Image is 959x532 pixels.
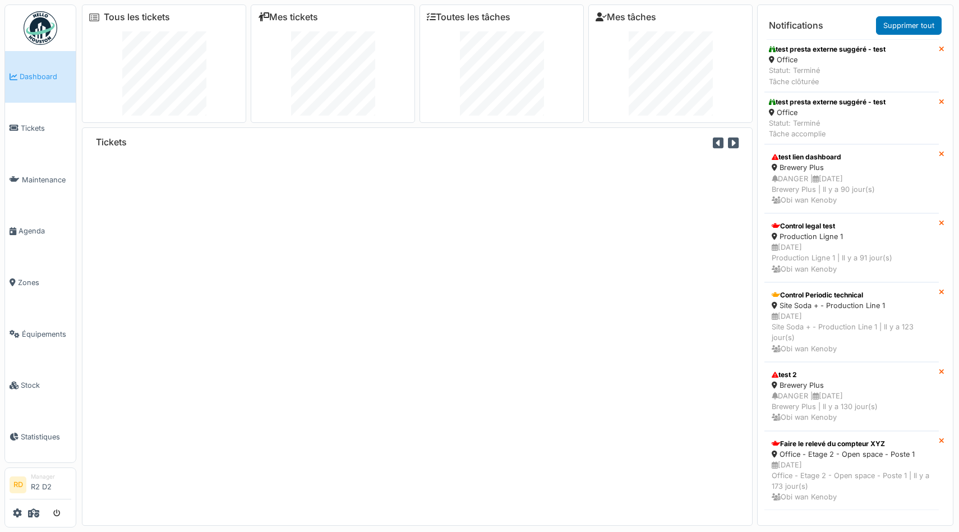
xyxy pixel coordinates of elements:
a: RD ManagerR2 D2 [10,473,71,499]
a: Control legal test Production Ligne 1 [DATE]Production Ligne 1 | Il y a 91 jour(s) Obi wan Kenoby [764,213,939,282]
a: Tous les tickets [104,12,170,22]
li: R2 D2 [31,473,71,497]
h6: Tickets [96,137,127,148]
a: Toutes les tâches [427,12,510,22]
a: Mes tâches [596,12,656,22]
a: Supprimer tout [876,16,942,35]
a: Control Periodic technical Site Soda + - Production Line 1 [DATE]Site Soda + - Production Line 1 ... [764,282,939,362]
span: Équipements [22,329,71,340]
span: Stock [21,380,71,391]
a: Maintenance [5,154,76,205]
span: Agenda [19,226,71,236]
div: Faire le relevé du compteur XYZ [772,439,932,449]
div: Production Ligne 1 [772,231,932,242]
h6: Notifications [769,20,823,31]
span: Statistiques [21,432,71,442]
a: Agenda [5,205,76,257]
div: [DATE] Production Ligne 1 | Il y a 91 jour(s) Obi wan Kenoby [772,242,932,274]
div: [DATE] Site Soda + - Production Line 1 | Il y a 123 jour(s) Obi wan Kenoby [772,311,932,354]
div: Office [769,54,886,65]
span: Maintenance [22,175,71,185]
div: DANGER | [DATE] Brewery Plus | Il y a 90 jour(s) Obi wan Kenoby [772,173,932,206]
a: Mes tickets [258,12,318,22]
a: test lien dashboard Brewery Plus DANGER |[DATE]Brewery Plus | Il y a 90 jour(s) Obi wan Kenoby [764,144,939,213]
a: Dashboard [5,51,76,103]
div: Brewery Plus [772,380,932,391]
div: Office [769,107,886,118]
a: test presta externe suggéré - test Office Statut: TerminéTâche accomplie [764,92,939,145]
li: RD [10,476,26,493]
span: Dashboard [20,71,71,82]
a: Équipements [5,308,76,360]
a: Stock [5,360,76,411]
div: test lien dashboard [772,152,932,162]
div: Statut: Terminé Tâche clôturée [769,65,886,86]
div: Office - Etage 2 - Open space - Poste 1 [772,449,932,460]
a: Faire le relevé du compteur XYZ Office - Etage 2 - Open space - Poste 1 [DATE]Office - Etage 2 - ... [764,431,939,511]
div: Site Soda + - Production Line 1 [772,300,932,311]
a: Statistiques [5,411,76,463]
div: Control Periodic technical [772,290,932,300]
div: DANGER | [DATE] Brewery Plus | Il y a 130 jour(s) Obi wan Kenoby [772,391,932,423]
div: Manager [31,473,71,481]
a: test 2 Brewery Plus DANGER |[DATE]Brewery Plus | Il y a 130 jour(s) Obi wan Kenoby [764,362,939,431]
a: Tickets [5,103,76,154]
div: Control legal test [772,221,932,231]
div: [DATE] Office - Etage 2 - Open space - Poste 1 | Il y a 173 jour(s) Obi wan Kenoby [772,460,932,503]
div: Statut: Terminé Tâche accomplie [769,118,886,139]
a: test presta externe suggéré - test Office Statut: TerminéTâche clôturée [764,39,939,92]
div: Brewery Plus [772,162,932,173]
div: test 2 [772,370,932,380]
span: Tickets [21,123,71,134]
img: Badge_color-CXgf-gQk.svg [24,11,57,45]
a: Zones [5,257,76,309]
div: test presta externe suggéré - test [769,44,886,54]
span: Zones [18,277,71,288]
div: test presta externe suggéré - test [769,97,886,107]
